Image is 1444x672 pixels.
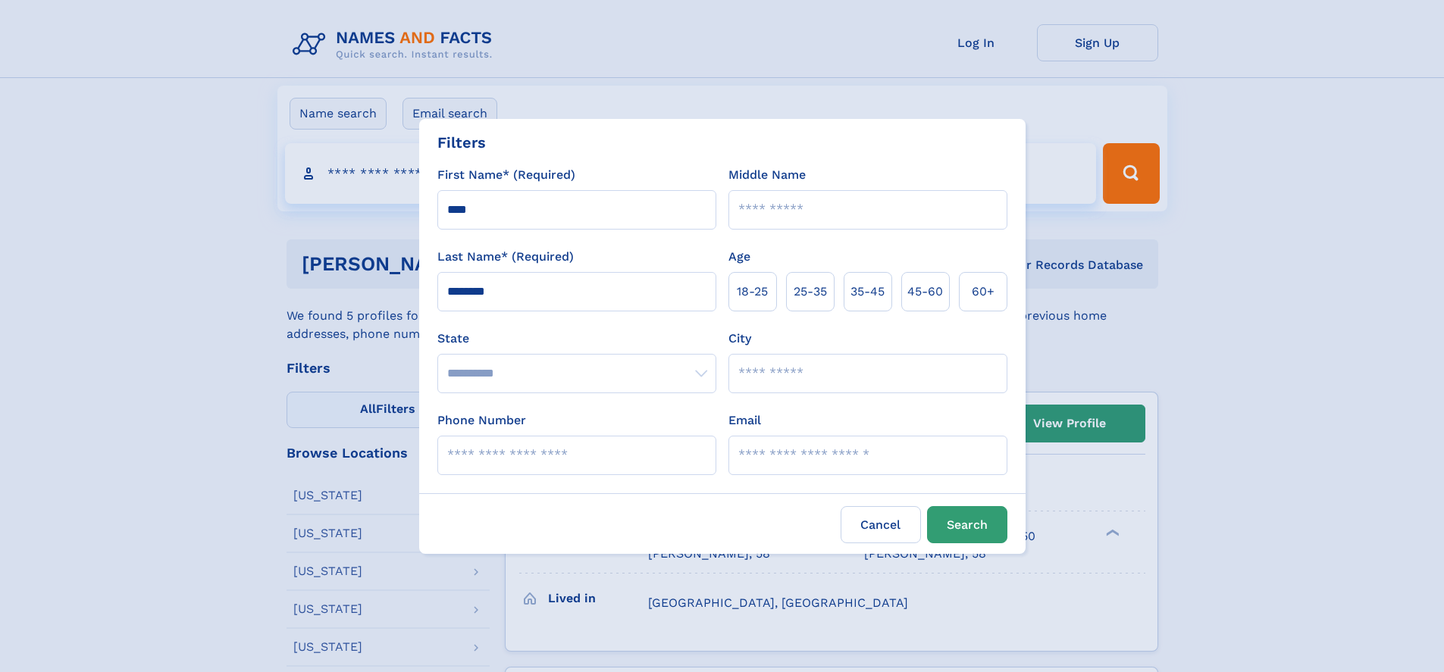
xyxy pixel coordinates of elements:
[841,506,921,543] label: Cancel
[794,283,827,301] span: 25‑35
[437,166,575,184] label: First Name* (Required)
[728,411,761,430] label: Email
[972,283,995,301] span: 60+
[737,283,768,301] span: 18‑25
[907,283,943,301] span: 45‑60
[437,330,716,348] label: State
[850,283,885,301] span: 35‑45
[437,248,574,266] label: Last Name* (Required)
[728,166,806,184] label: Middle Name
[728,330,751,348] label: City
[437,411,526,430] label: Phone Number
[927,506,1007,543] button: Search
[728,248,750,266] label: Age
[437,131,486,154] div: Filters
